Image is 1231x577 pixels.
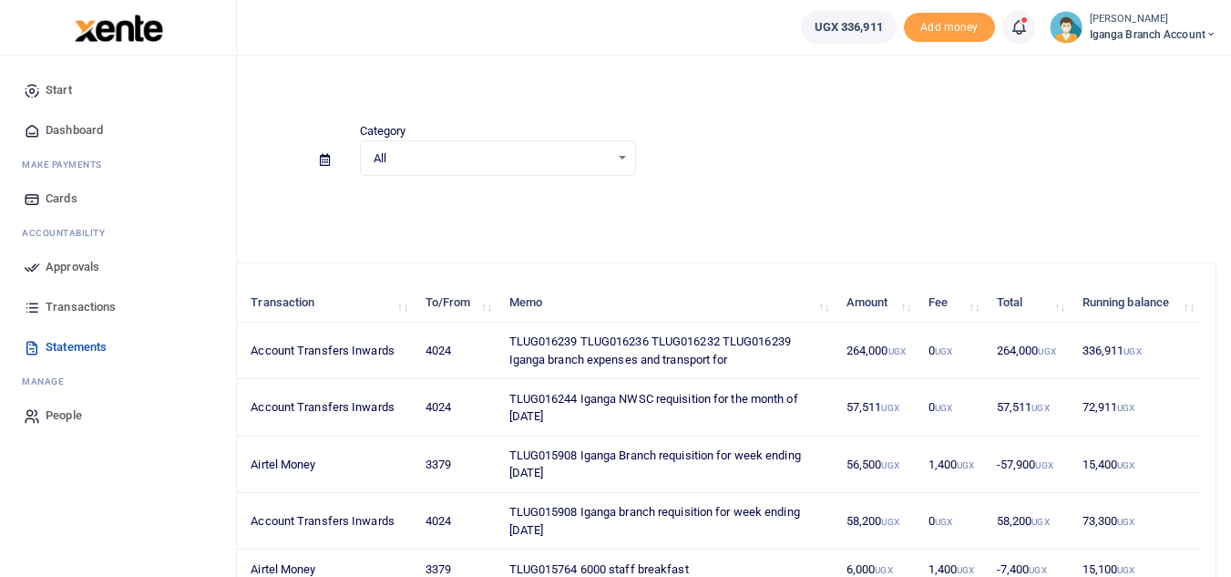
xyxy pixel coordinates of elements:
[888,346,906,356] small: UGX
[918,323,987,379] td: 0
[15,150,221,179] li: M
[987,493,1072,550] td: 58,200
[836,283,918,323] th: Amount: activate to sort column ascending
[241,379,415,436] td: Account Transfers Inwards
[1117,403,1134,413] small: UGX
[836,493,918,550] td: 58,200
[957,460,974,470] small: UGX
[918,493,987,550] td: 0
[31,158,102,171] span: ake Payments
[46,81,72,99] span: Start
[935,346,952,356] small: UGX
[69,78,1216,98] h4: Statements
[1117,460,1134,470] small: UGX
[15,367,221,396] li: M
[415,323,498,379] td: 4024
[1029,565,1046,575] small: UGX
[415,493,498,550] td: 4024
[1072,379,1202,436] td: 72,911
[904,13,995,43] span: Add money
[46,190,77,208] span: Cards
[918,437,987,493] td: 1,400
[15,219,221,247] li: Ac
[1035,460,1052,470] small: UGX
[415,437,498,493] td: 3379
[1072,323,1202,379] td: 336,911
[31,375,65,388] span: anage
[881,403,898,413] small: UGX
[1072,437,1202,493] td: 15,400
[1090,26,1216,43] span: Iganga Branch Account
[241,323,415,379] td: Account Transfers Inwards
[987,323,1072,379] td: 264,000
[498,283,836,323] th: Memo: activate to sort column ascending
[241,437,415,493] td: Airtel Money
[815,18,883,36] span: UGX 336,911
[15,327,221,367] a: Statements
[1090,12,1216,27] small: [PERSON_NAME]
[836,437,918,493] td: 56,500
[241,283,415,323] th: Transaction: activate to sort column ascending
[241,493,415,550] td: Account Transfers Inwards
[1050,11,1216,44] a: profile-user [PERSON_NAME] Iganga Branch Account
[1072,493,1202,550] td: 73,300
[15,179,221,219] a: Cards
[498,323,836,379] td: TLUG016239 TLUG016236 TLUG016232 TLUG016239 Iganga branch expenses and transport for
[75,15,163,42] img: logo-large
[415,283,498,323] th: To/From: activate to sort column ascending
[46,121,103,139] span: Dashboard
[801,11,897,44] a: UGX 336,911
[498,379,836,436] td: TLUG016244 Iganga NWSC requisition for the month of [DATE]
[881,460,898,470] small: UGX
[904,13,995,43] li: Toup your wallet
[498,437,836,493] td: TLUG015908 Iganga Branch requisition for week ending [DATE]
[1117,565,1134,575] small: UGX
[15,287,221,327] a: Transactions
[836,379,918,436] td: 57,511
[46,298,116,316] span: Transactions
[36,226,105,240] span: countability
[935,517,952,527] small: UGX
[957,565,974,575] small: UGX
[73,20,163,34] a: logo-small logo-large logo-large
[15,110,221,150] a: Dashboard
[1038,346,1055,356] small: UGX
[881,517,898,527] small: UGX
[15,396,221,436] a: People
[415,379,498,436] td: 4024
[46,407,82,425] span: People
[794,11,904,44] li: Wallet ballance
[875,565,892,575] small: UGX
[1031,403,1049,413] small: UGX
[987,283,1072,323] th: Total: activate to sort column ascending
[918,379,987,436] td: 0
[15,247,221,287] a: Approvals
[360,122,406,140] label: Category
[987,379,1072,436] td: 57,511
[1117,517,1134,527] small: UGX
[46,258,99,276] span: Approvals
[1050,11,1082,44] img: profile-user
[987,437,1072,493] td: -57,900
[1031,517,1049,527] small: UGX
[1123,346,1141,356] small: UGX
[374,149,610,168] span: All
[69,198,1216,217] p: Download
[15,70,221,110] a: Start
[904,19,995,33] a: Add money
[836,323,918,379] td: 264,000
[498,493,836,550] td: TLUG015908 Iganga branch requisition for week ending [DATE]
[935,403,952,413] small: UGX
[46,338,107,356] span: Statements
[1072,283,1202,323] th: Running balance: activate to sort column ascending
[918,283,987,323] th: Fee: activate to sort column ascending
